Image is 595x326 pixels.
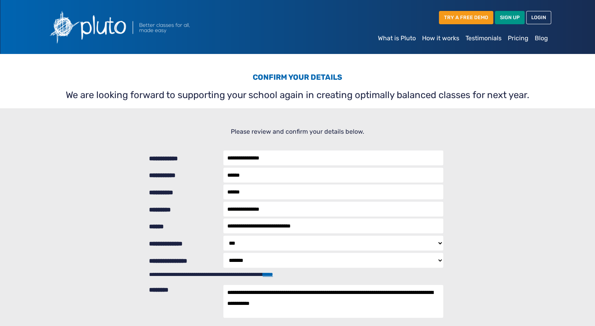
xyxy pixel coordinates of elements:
p: Please review and confirm your details below. [49,127,546,136]
a: How it works [419,30,462,46]
h3: Confirm your details [49,73,546,85]
a: LOGIN [526,11,551,24]
a: Blog [532,30,551,46]
img: Pluto logo with the text Better classes for all, made easy [44,6,232,48]
a: SIGN UP [495,11,525,24]
a: TRY A FREE DEMO [439,11,493,24]
p: We are looking forward to supporting your school again in creating optimally balanced classes for... [49,88,546,102]
a: What is Pluto [375,30,419,46]
a: Testimonials [462,30,505,46]
a: Pricing [505,30,532,46]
